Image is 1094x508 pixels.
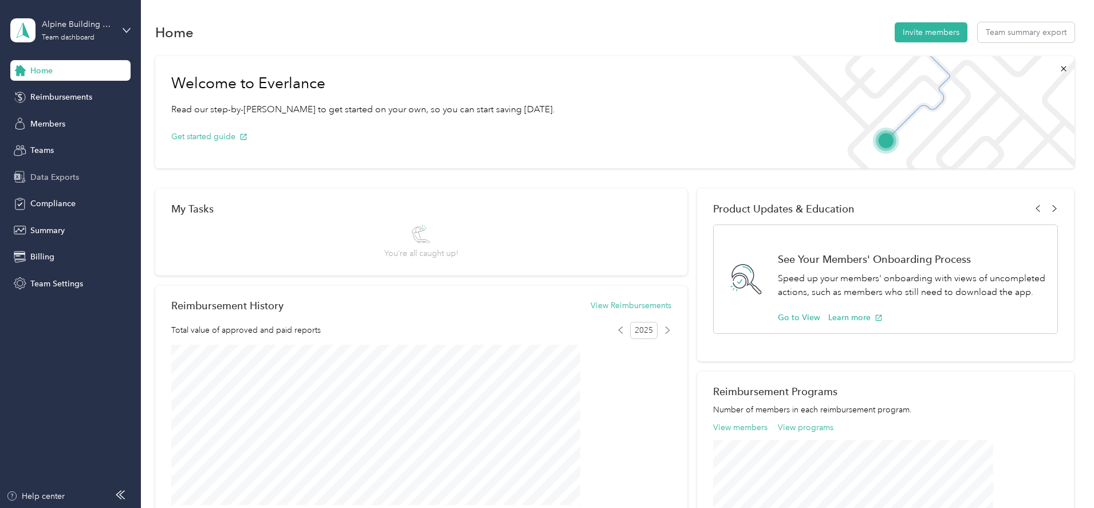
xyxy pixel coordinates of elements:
iframe: Everlance-gr Chat Button Frame [1030,444,1094,508]
img: Welcome to everlance [780,56,1074,168]
button: View programs [778,422,833,434]
button: Learn more [828,312,883,324]
span: Home [30,65,53,77]
span: Summary [30,225,65,237]
span: Teams [30,144,54,156]
span: Data Exports [30,171,79,183]
div: My Tasks [171,203,671,215]
span: Compliance [30,198,76,210]
span: Billing [30,251,54,263]
button: View Reimbursements [591,300,671,312]
span: Team Settings [30,278,83,290]
span: Total value of approved and paid reports [171,324,321,336]
h2: Reimbursement History [171,300,284,312]
span: Product Updates & Education [713,203,855,215]
p: Number of members in each reimbursement program. [713,404,1058,416]
span: Reimbursements [30,91,92,103]
button: Help center [6,490,65,502]
button: View members [713,422,768,434]
button: Go to View [778,312,820,324]
h1: Home [155,26,194,38]
h1: See Your Members' Onboarding Process [778,253,1045,265]
div: Team dashboard [42,34,95,41]
button: Get started guide [171,131,247,143]
button: Team summary export [978,22,1075,42]
span: 2025 [630,322,658,339]
button: Invite members [895,22,967,42]
p: Read our step-by-[PERSON_NAME] to get started on your own, so you can start saving [DATE]. [171,103,555,117]
p: Speed up your members' onboarding with views of uncompleted actions, such as members who still ne... [778,271,1045,300]
h1: Welcome to Everlance [171,74,555,93]
span: Members [30,118,65,130]
h2: Reimbursement Programs [713,385,1058,397]
div: Alpine Building Performance [42,18,113,30]
span: You’re all caught up! [384,247,458,259]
